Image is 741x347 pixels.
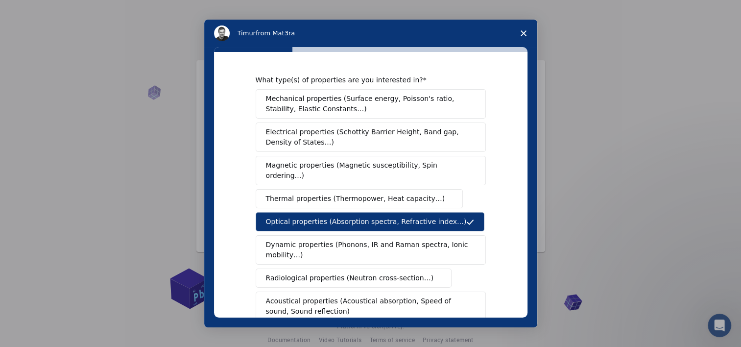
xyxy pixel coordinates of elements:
[256,123,486,152] button: Electrical properties (Schottky Barrier Height, Band gap, Density of States…)
[266,240,469,260] span: Dynamic properties (Phonons, IR and Raman spectra, Ionic mobility…)
[266,217,467,227] span: Optical properties (Absorption spectra, Refractive index…)
[256,235,486,265] button: Dynamic properties (Phonons, IR and Raman spectra, Ionic mobility…)
[256,269,452,288] button: Radiological properties (Neutron cross-section…)
[266,273,434,283] span: Radiological properties (Neutron cross-section…)
[510,20,537,47] span: Close survey
[214,25,230,41] img: Profile image for Timur
[256,189,463,208] button: Thermal properties (Thermopower, Heat capacity…)
[256,29,295,37] span: from Mat3ra
[266,94,470,114] span: Mechanical properties (Surface energy, Poisson's ratio, Stability, Elastic Constants…)
[266,296,470,317] span: Acoustical properties (Acoustical absorption, Speed of sound, Sound reflection)
[256,156,486,185] button: Magnetic properties (Magnetic susceptibility, Spin ordering…)
[266,160,468,181] span: Magnetic properties (Magnetic susceptibility, Spin ordering…)
[256,89,486,119] button: Mechanical properties (Surface energy, Poisson's ratio, Stability, Elastic Constants…)
[266,127,470,148] span: Electrical properties (Schottky Barrier Height, Band gap, Density of States…)
[20,7,55,16] span: Support
[238,29,256,37] span: Timur
[256,75,471,84] div: What type(s) of properties are you interested in?
[266,194,445,204] span: Thermal properties (Thermopower, Heat capacity…)
[256,212,485,231] button: Optical properties (Absorption spectra, Refractive index…)
[256,292,486,321] button: Acoustical properties (Acoustical absorption, Speed of sound, Sound reflection)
